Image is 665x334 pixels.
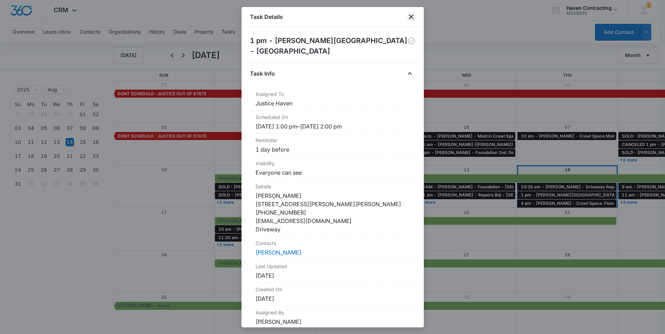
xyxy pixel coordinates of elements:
dd: [PERSON_NAME] [STREET_ADDRESS][PERSON_NAME][PERSON_NAME] [PHONE_NUMBER] [EMAIL_ADDRESS][DOMAIN_NA... [256,192,410,234]
div: Created On[DATE] [250,283,415,306]
dt: Details [256,183,410,190]
dt: Contacts [256,239,410,247]
div: Last Updated[DATE] [250,260,415,283]
dt: Scheduled On [256,113,410,121]
div: Assigned By[PERSON_NAME] [250,306,415,329]
h2: 1 pm - [PERSON_NAME][GEOGRAPHIC_DATA] - [GEOGRAPHIC_DATA] [250,35,408,56]
div: VisibilityEveryone can see [250,157,415,180]
dt: Last Updated [256,263,410,270]
dt: Created On [256,286,410,293]
div: Reminder1 day before [250,134,415,157]
dd: [DATE] [256,294,410,303]
dt: Assigned By [256,309,410,316]
button: close [407,13,415,21]
dt: Assigned To [256,90,410,98]
button: Close [404,68,415,79]
h1: Task Details [250,13,283,21]
dd: [PERSON_NAME] [256,318,410,326]
dt: Reminder [256,137,410,144]
a: [PERSON_NAME] [256,249,301,256]
h4: Task Info [250,69,275,78]
div: Assigned ToJustice Haven [250,88,415,111]
div: Contacts[PERSON_NAME] [250,237,415,260]
dd: Justice Haven [256,99,410,107]
dd: 1 day before [256,145,410,154]
dd: [DATE] [256,271,410,280]
div: Details[PERSON_NAME] [STREET_ADDRESS][PERSON_NAME][PERSON_NAME] [PHONE_NUMBER] [EMAIL_ADDRESS][DO... [250,180,415,237]
dt: Visibility [256,160,410,167]
dd: [DATE] 1:00 pm – [DATE] 2:00 pm [256,122,410,131]
dd: Everyone can see [256,168,410,177]
div: Scheduled On[DATE] 1:00 pm–[DATE] 2:00 pm [250,111,415,134]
